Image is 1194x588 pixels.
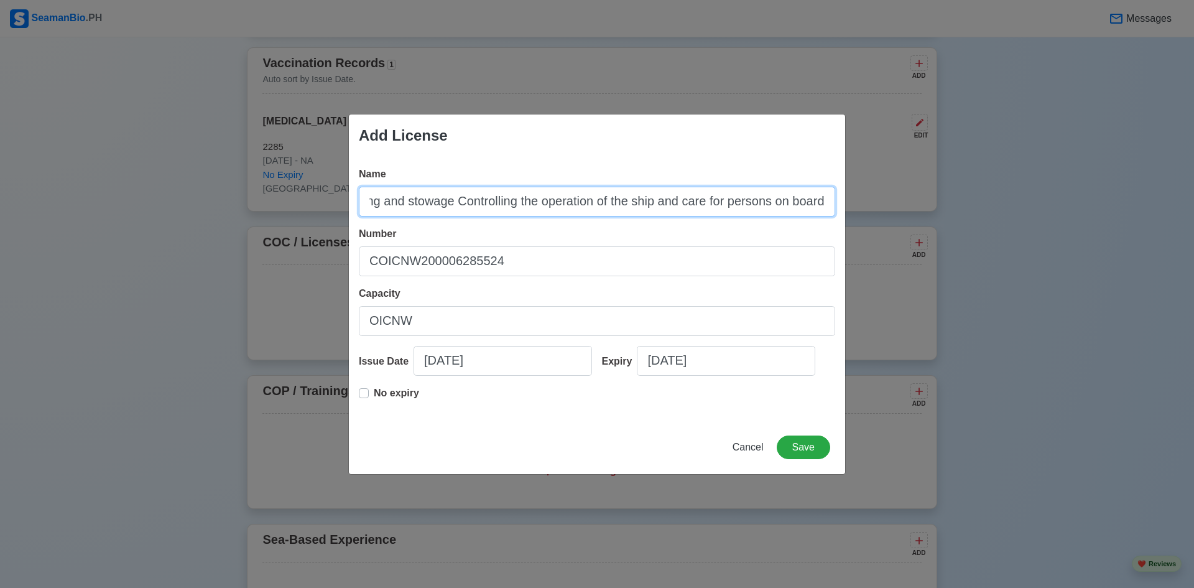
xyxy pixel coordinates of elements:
[724,436,772,459] button: Cancel
[602,354,637,369] div: Expiry
[777,436,830,459] button: Save
[374,386,419,401] p: No expiry
[359,288,400,299] span: Capacity
[733,442,764,452] span: Cancel
[359,228,396,239] span: Number
[359,306,835,336] input: Ex: Master
[359,169,386,179] span: Name
[359,246,835,276] input: Ex: EMM1234567890
[359,354,414,369] div: Issue Date
[359,124,448,147] div: Add License
[359,187,835,217] input: Ex: National Certificate of Competency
